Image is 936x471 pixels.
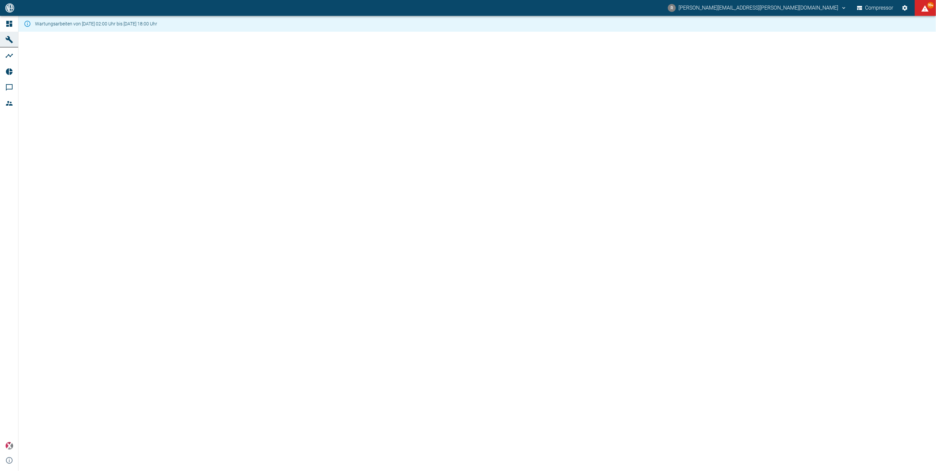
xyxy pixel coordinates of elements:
[668,4,676,12] div: R
[899,2,911,14] button: Einstellungen
[856,2,895,14] button: Compressor
[5,3,15,12] img: logo
[35,18,157,30] div: Wartungsarbeiten von [DATE] 02:00 Uhr bis [DATE] 18:00 Uhr
[667,2,848,14] button: rene.anke@neac.de
[927,2,934,9] span: 99+
[5,442,13,450] img: Xplore Logo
